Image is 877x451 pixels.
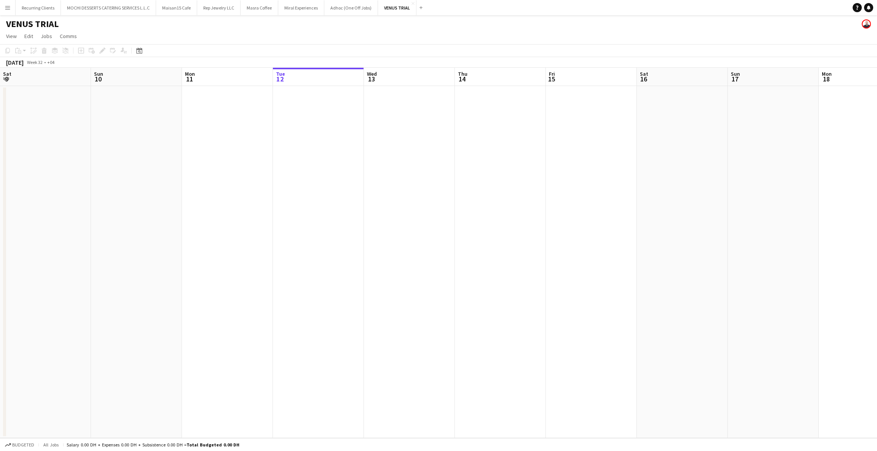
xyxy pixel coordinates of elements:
[6,33,17,40] span: View
[324,0,378,15] button: Adhoc (One Off Jobs)
[822,70,832,77] span: Mon
[458,70,467,77] span: Thu
[3,70,11,77] span: Sat
[241,0,278,15] button: Masra Coffee
[6,18,59,30] h1: VENUS TRIAL
[60,33,77,40] span: Comms
[94,70,103,77] span: Sun
[61,0,156,15] button: MOCHI DESSERTS CATERING SERVICES L.L.C
[862,19,871,29] app-user-avatar: Houssam Hussein
[42,442,60,448] span: All jobs
[21,31,36,41] a: Edit
[25,59,44,65] span: Week 32
[378,0,416,15] button: VENUS TRIAL
[548,75,555,83] span: 15
[731,70,740,77] span: Sun
[57,31,80,41] a: Comms
[187,442,239,448] span: Total Budgeted 0.00 DH
[4,441,35,449] button: Budgeted
[184,75,195,83] span: 11
[67,442,239,448] div: Salary 0.00 DH + Expenses 0.00 DH + Subsistence 0.00 DH =
[275,75,285,83] span: 12
[549,70,555,77] span: Fri
[639,75,648,83] span: 16
[38,31,55,41] a: Jobs
[3,31,20,41] a: View
[2,75,11,83] span: 9
[457,75,467,83] span: 14
[24,33,33,40] span: Edit
[278,0,324,15] button: Miral Experiences
[41,33,52,40] span: Jobs
[366,75,377,83] span: 13
[16,0,61,15] button: Recurring Clients
[185,70,195,77] span: Mon
[276,70,285,77] span: Tue
[197,0,241,15] button: Rep Jewelry LLC
[93,75,103,83] span: 10
[6,59,24,66] div: [DATE]
[640,70,648,77] span: Sat
[821,75,832,83] span: 18
[367,70,377,77] span: Wed
[12,442,34,448] span: Budgeted
[730,75,740,83] span: 17
[47,59,54,65] div: +04
[156,0,197,15] button: Maisan15 Cafe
